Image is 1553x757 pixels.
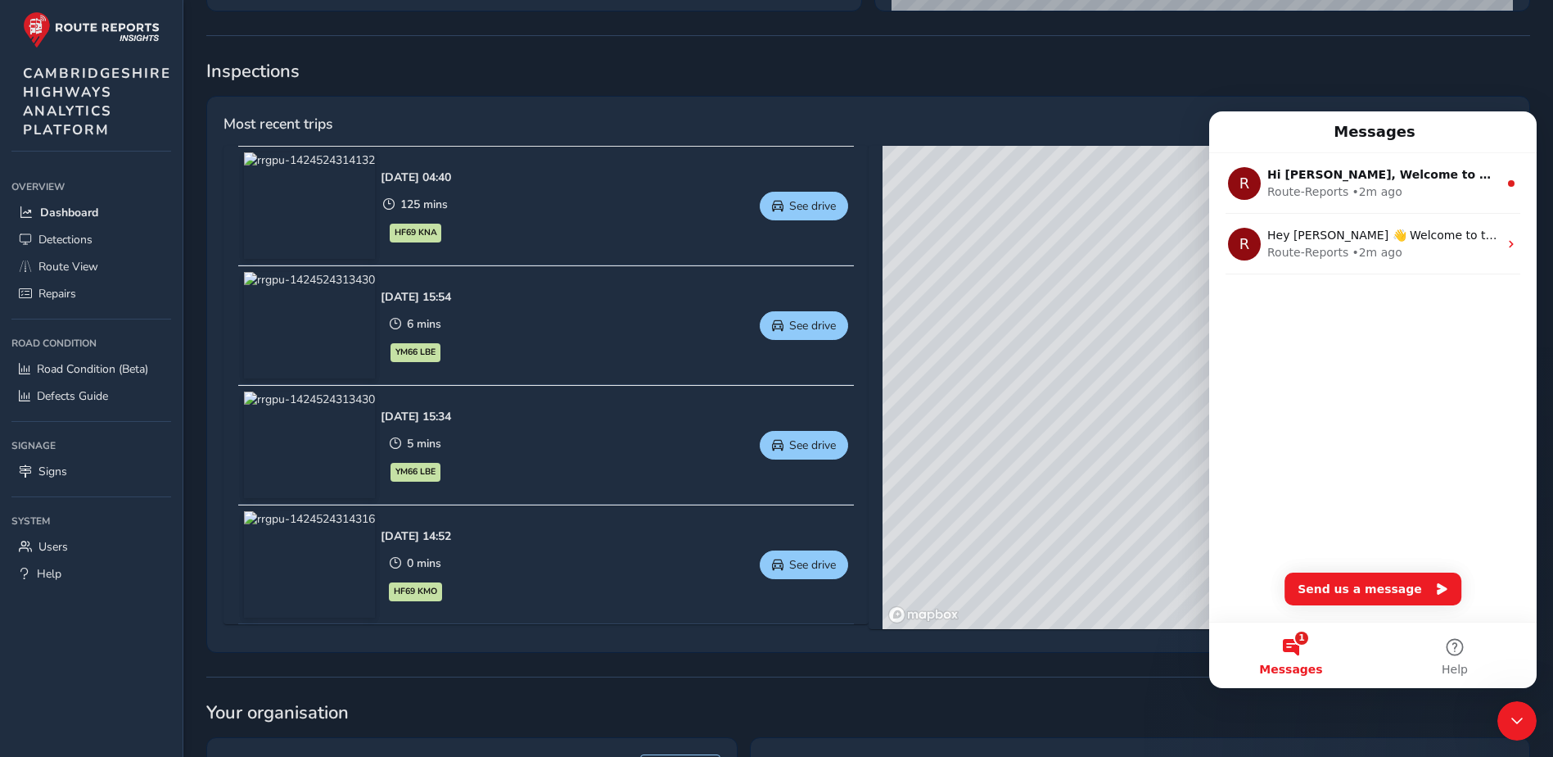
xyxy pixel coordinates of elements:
div: [DATE] 15:54 [381,289,451,305]
button: See drive [760,431,848,460]
span: See drive [789,557,836,573]
span: Your organisation [206,700,1530,725]
span: 5 mins [407,436,441,451]
img: rr logo [23,11,160,48]
a: Dashboard [11,199,171,226]
a: Signs [11,458,171,485]
img: rrgpu-1424524314132 [244,152,375,259]
span: 125 mins [400,197,448,212]
div: Route-Reports [58,133,139,150]
div: Road Condition [11,331,171,356]
a: Repairs [11,280,171,307]
span: Inspections [206,59,1530,84]
a: Users [11,533,171,560]
div: [DATE] 04:40 [381,170,451,185]
span: YM66 LBE [395,346,436,359]
iframe: Intercom live chat [1209,111,1537,688]
span: Repairs [38,286,76,301]
a: Route View [11,253,171,280]
img: rrgpu-1424524314316 [244,511,375,618]
span: Messages [50,552,113,564]
span: HF69 KMO [394,585,437,598]
span: Road Condition (Beta) [37,361,148,377]
span: Most recent trips [223,113,332,134]
button: Send us a message [75,461,252,494]
span: Help [232,552,259,564]
div: System [11,509,171,533]
span: HF69 KNA [395,226,437,239]
button: See drive [760,192,848,220]
div: • 2m ago [142,133,192,150]
span: Dashboard [40,205,98,220]
div: Signage [11,433,171,458]
div: • 2m ago [142,72,192,89]
span: CAMBRIDGESHIRE HIGHWAYS ANALYTICS PLATFORM [23,64,171,139]
img: rrgpu-1424524313430 [244,392,375,498]
a: Detections [11,226,171,253]
span: Defects Guide [37,388,108,404]
div: [DATE] 15:34 [381,409,451,424]
span: Users [38,539,68,555]
span: See drive [789,318,836,333]
div: Overview [11,175,171,199]
a: Help [11,560,171,587]
button: See drive [760,311,848,340]
button: Help [164,511,327,577]
div: Route-Reports [58,72,139,89]
span: 6 mins [407,316,441,332]
button: See drive [760,551,848,579]
iframe: Intercom live chat [1497,701,1537,741]
span: Detections [38,232,93,247]
span: Signs [38,464,67,479]
span: Hi [PERSON_NAME], Welcome to Route Reports! We have articles which will help you get started, che... [58,57,1418,70]
img: rrgpu-1424524313430 [244,272,375,378]
span: Route View [38,259,98,274]
a: Defects Guide [11,383,171,410]
span: YM66 LBE [395,465,436,478]
span: Hey [PERSON_NAME] 👋 Welcome to the Route Reports Insights Platform. Take a look around! If you ha... [58,117,1097,130]
div: [DATE] 14:52 [381,528,451,544]
span: Help [37,566,61,582]
div: Profile image for Route-Reports [19,116,52,149]
a: Road Condition (Beta) [11,356,171,383]
span: See drive [789,437,836,453]
span: See drive [789,198,836,214]
span: 0 mins [407,555,441,571]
